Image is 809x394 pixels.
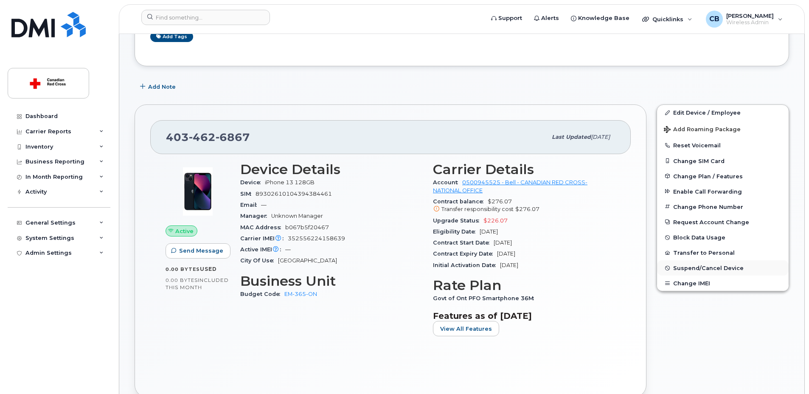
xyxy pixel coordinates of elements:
[433,162,615,177] h3: Carrier Details
[166,243,230,259] button: Send Message
[240,246,285,253] span: Active IMEI
[256,191,332,197] span: 89302610104394384461
[261,202,267,208] span: —
[240,273,423,289] h3: Business Unit
[150,31,193,42] a: Add tags
[285,246,291,253] span: —
[700,11,789,28] div: Corinne Burke
[172,166,223,217] img: image20231002-3703462-1ig824h.jpeg
[709,14,719,24] span: CB
[652,16,683,23] span: Quicklinks
[179,247,223,255] span: Send Message
[565,10,635,27] a: Knowledge Base
[433,321,499,336] button: View All Features
[657,169,789,184] button: Change Plan / Features
[483,217,508,224] span: $226.07
[240,202,261,208] span: Email
[480,228,498,235] span: [DATE]
[528,10,565,27] a: Alerts
[433,295,538,301] span: Govt of Ont PFO Smartphone 36M
[657,184,789,199] button: Enable Call Forwarding
[166,277,229,291] span: included this month
[216,131,250,144] span: 6867
[657,276,789,291] button: Change IMEI
[657,260,789,276] button: Suspend/Cancel Device
[240,291,284,297] span: Budget Code
[200,266,217,272] span: used
[498,14,522,23] span: Support
[726,19,774,26] span: Wireless Admin
[278,257,337,264] span: [GEOGRAPHIC_DATA]
[657,153,789,169] button: Change SIM Card
[166,277,198,283] span: 0.00 Bytes
[673,265,744,271] span: Suspend/Cancel Device
[657,230,789,245] button: Block Data Usage
[441,206,514,212] span: Transfer responsibility cost
[433,278,615,293] h3: Rate Plan
[657,199,789,214] button: Change Phone Number
[657,105,789,120] a: Edit Device / Employee
[285,224,329,231] span: b067b5f20467
[500,262,518,268] span: [DATE]
[271,213,323,219] span: Unknown Manager
[240,162,423,177] h3: Device Details
[591,134,610,140] span: [DATE]
[433,262,500,268] span: Initial Activation Date
[240,235,288,242] span: Carrier IMEI
[673,173,743,179] span: Change Plan / Features
[189,131,216,144] span: 462
[485,10,528,27] a: Support
[148,83,176,91] span: Add Note
[433,250,497,257] span: Contract Expiry Date
[636,11,698,28] div: Quicklinks
[657,245,789,260] button: Transfer to Personal
[135,79,183,94] button: Add Note
[494,239,512,246] span: [DATE]
[433,217,483,224] span: Upgrade Status
[240,257,278,264] span: City Of Use
[673,188,742,194] span: Enable Call Forwarding
[657,120,789,138] button: Add Roaming Package
[657,138,789,153] button: Reset Voicemail
[664,126,741,134] span: Add Roaming Package
[284,291,317,297] a: EM-365-ON
[240,213,271,219] span: Manager
[541,14,559,23] span: Alerts
[497,250,515,257] span: [DATE]
[578,14,629,23] span: Knowledge Base
[433,179,462,186] span: Account
[552,134,591,140] span: Last updated
[433,198,615,214] span: $276.07
[515,206,539,212] span: $276.07
[175,227,194,235] span: Active
[288,235,345,242] span: 352556224158639
[726,12,774,19] span: [PERSON_NAME]
[433,198,488,205] span: Contract balance
[433,311,615,321] h3: Features as of [DATE]
[166,131,250,144] span: 403
[240,179,265,186] span: Device
[240,191,256,197] span: SIM
[440,325,492,333] span: View All Features
[657,214,789,230] button: Request Account Change
[433,228,480,235] span: Eligibility Date
[141,10,270,25] input: Find something...
[433,179,587,193] a: 0500945525 - Bell - CANADIAN RED CROSS- NATIONAL OFFICE
[166,266,200,272] span: 0.00 Bytes
[240,224,285,231] span: MAC Address
[433,239,494,246] span: Contract Start Date
[265,179,315,186] span: iPhone 13 128GB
